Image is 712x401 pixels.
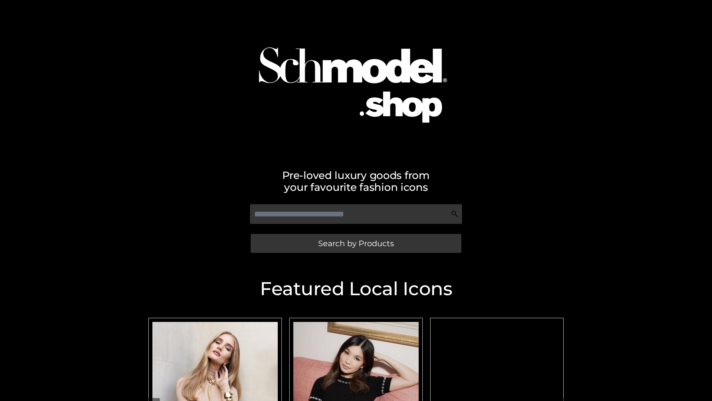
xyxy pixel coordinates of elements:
[251,234,461,253] a: Search by Products
[145,169,567,193] h2: Pre-loved luxury goods from your favourite fashion icons
[145,280,567,298] h2: Featured Local Icons​
[451,210,458,218] img: Search Icon
[318,239,394,247] span: Search by Products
